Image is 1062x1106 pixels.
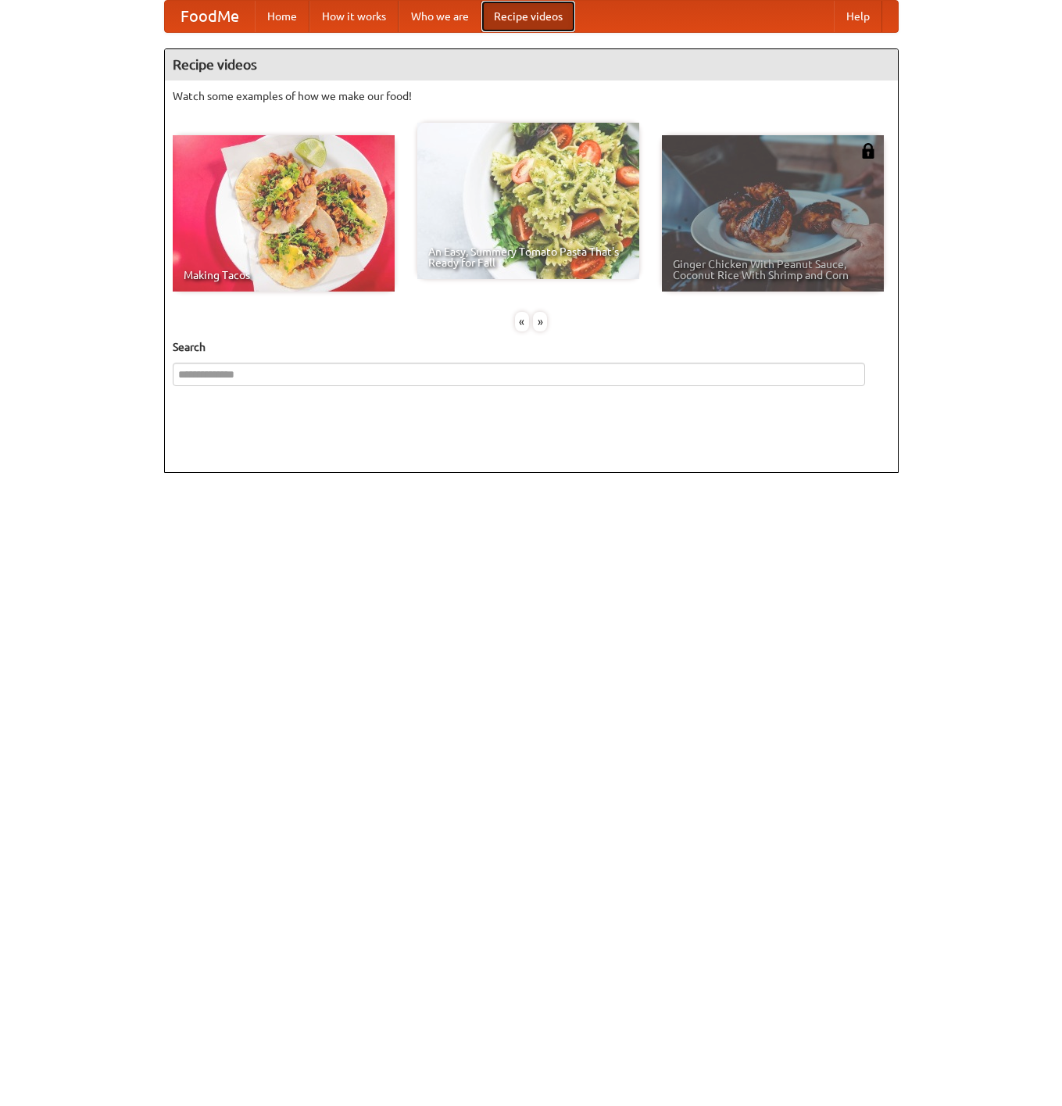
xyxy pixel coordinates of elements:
h4: Recipe videos [165,49,898,81]
a: Making Tacos [173,135,395,292]
a: An Easy, Summery Tomato Pasta That's Ready for Fall [417,123,639,279]
div: « [515,312,529,331]
a: How it works [309,1,399,32]
a: Home [255,1,309,32]
img: 483408.png [860,143,876,159]
a: FoodMe [165,1,255,32]
span: Making Tacos [184,270,384,281]
p: Watch some examples of how we make our food! [173,88,890,104]
a: Help [834,1,882,32]
a: Who we are [399,1,481,32]
a: Recipe videos [481,1,575,32]
div: » [533,312,547,331]
h5: Search [173,339,890,355]
span: An Easy, Summery Tomato Pasta That's Ready for Fall [428,246,628,268]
